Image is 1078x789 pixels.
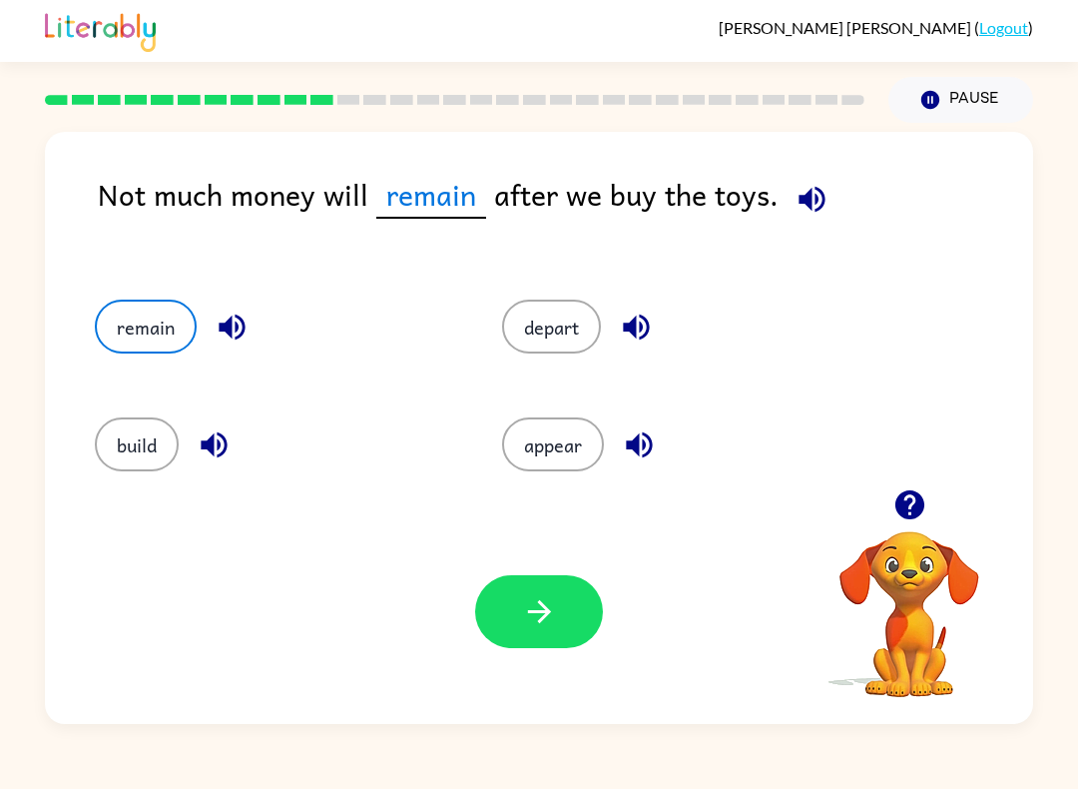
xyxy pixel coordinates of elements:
button: depart [502,300,601,354]
span: remain [376,172,486,219]
a: Logout [979,18,1028,37]
img: Literably [45,8,156,52]
button: Pause [888,77,1033,123]
div: Not much money will after we buy the toys. [98,172,1033,260]
button: appear [502,417,604,471]
button: build [95,417,179,471]
video: Your browser must support playing .mp4 files to use Literably. Please try using another browser. [809,500,1009,700]
button: remain [95,300,197,354]
div: ( ) [719,18,1033,37]
span: [PERSON_NAME] [PERSON_NAME] [719,18,974,37]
